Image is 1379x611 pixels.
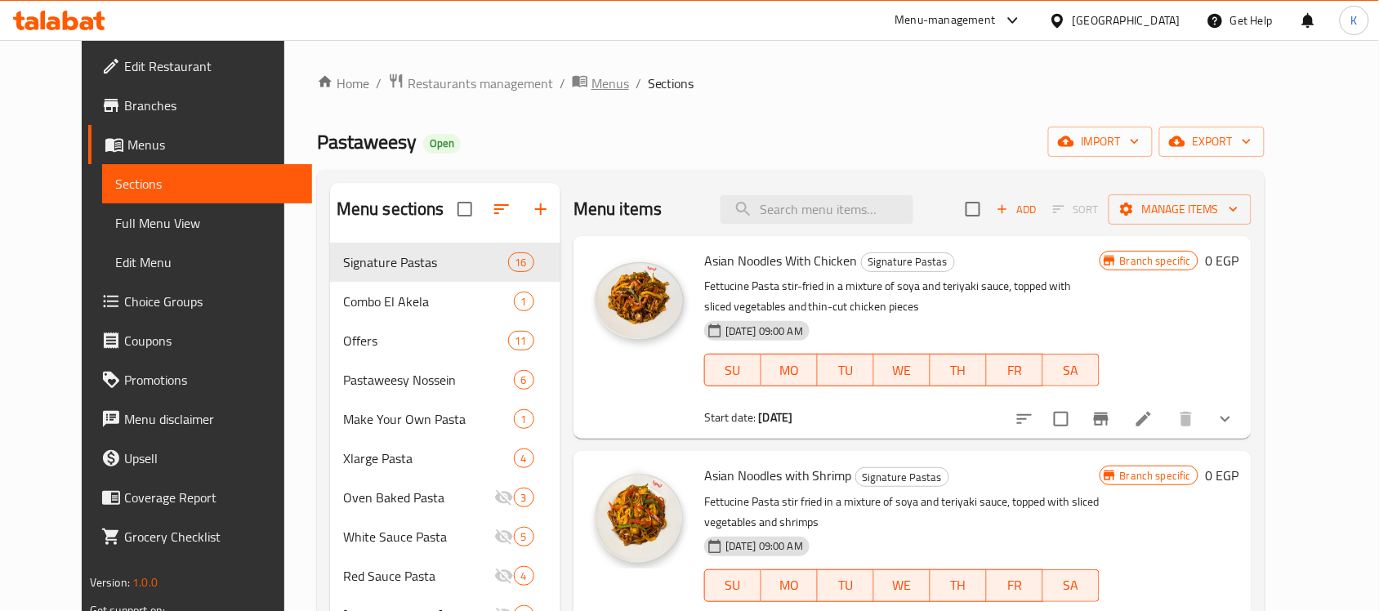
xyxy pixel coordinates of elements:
span: FR [993,359,1037,382]
svg: Inactive section [494,566,514,586]
span: 4 [515,451,533,466]
span: Make Your Own Pasta [343,409,514,429]
button: FR [987,354,1043,386]
span: 3 [515,490,533,506]
span: Add [994,200,1038,219]
button: SA [1043,569,1100,602]
div: items [508,252,534,272]
button: FR [987,569,1043,602]
button: Add [990,197,1042,222]
div: items [514,488,534,507]
span: Branch specific [1113,253,1198,269]
button: export [1159,127,1265,157]
p: Fettucine Pasta stir-fried in a mixture of soya and teriyaki sauce, topped with sliced vegetables... [704,276,1100,317]
div: items [514,292,534,311]
a: Coverage Report [88,478,312,517]
span: [DATE] 09:00 AM [719,538,810,554]
button: SU [704,569,761,602]
div: items [514,566,534,586]
a: Branches [88,86,312,125]
span: SU [712,573,755,597]
div: Signature Pastas [343,252,508,272]
button: MO [761,569,818,602]
span: MO [768,573,811,597]
div: Signature Pastas [855,467,949,487]
a: Edit Menu [102,243,312,282]
span: Select all sections [448,192,482,226]
span: 16 [509,255,533,270]
span: 1 [515,412,533,427]
a: Menus [572,73,629,94]
span: Sections [648,74,694,93]
span: SA [1050,359,1093,382]
span: Pastaweesy Nossein [343,370,514,390]
span: MO [768,359,811,382]
button: delete [1167,399,1206,439]
div: Make Your Own Pasta1 [330,399,560,439]
a: Choice Groups [88,282,312,321]
b: [DATE] [759,407,793,428]
div: Pastaweesy Nossein6 [330,360,560,399]
span: Open [423,136,461,150]
h6: 0 EGP [1205,464,1238,487]
span: Add item [990,197,1042,222]
span: Edit Restaurant [124,56,299,76]
div: Combo El Akela1 [330,282,560,321]
span: Coverage Report [124,488,299,507]
h6: 0 EGP [1205,249,1238,272]
span: Manage items [1122,199,1238,220]
a: Edit Restaurant [88,47,312,86]
span: Choice Groups [124,292,299,311]
span: Coupons [124,331,299,350]
span: WE [881,573,924,597]
button: Branch-specific-item [1082,399,1121,439]
div: Signature Pastas [861,252,955,272]
span: Select section [956,192,990,226]
span: 4 [515,569,533,584]
div: items [514,527,534,546]
span: Menu disclaimer [124,409,299,429]
div: Signature Pastas16 [330,243,560,282]
a: Menus [88,125,312,164]
button: show more [1206,399,1245,439]
span: 6 [515,372,533,388]
button: WE [874,569,930,602]
span: Combo El Akela [343,292,514,311]
div: items [514,370,534,390]
span: Branches [124,96,299,115]
button: TU [818,354,874,386]
span: K [1351,11,1358,29]
a: Grocery Checklist [88,517,312,556]
button: import [1048,127,1153,157]
span: Grocery Checklist [124,527,299,546]
span: SU [712,359,755,382]
span: Xlarge Pasta [343,448,514,468]
img: Asian Noodles With Chicken [587,249,691,354]
div: Offers [343,331,508,350]
div: Oven Baked Pasta [343,488,494,507]
nav: breadcrumb [317,73,1265,94]
button: TU [818,569,874,602]
span: Promotions [124,370,299,390]
li: / [636,74,641,93]
div: items [508,331,534,350]
span: SA [1050,573,1093,597]
a: Menu disclaimer [88,399,312,439]
span: 1.0.0 [132,572,158,593]
div: Menu-management [895,11,996,30]
span: 1 [515,294,533,310]
button: TH [930,354,987,386]
div: Oven Baked Pasta3 [330,478,560,517]
div: [GEOGRAPHIC_DATA] [1073,11,1180,29]
h2: Menu sections [337,197,444,221]
span: FR [993,573,1037,597]
span: Sections [115,174,299,194]
div: White Sauce Pasta5 [330,517,560,556]
span: export [1172,132,1252,152]
button: sort-choices [1005,399,1044,439]
button: SA [1043,354,1100,386]
span: Upsell [124,448,299,468]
